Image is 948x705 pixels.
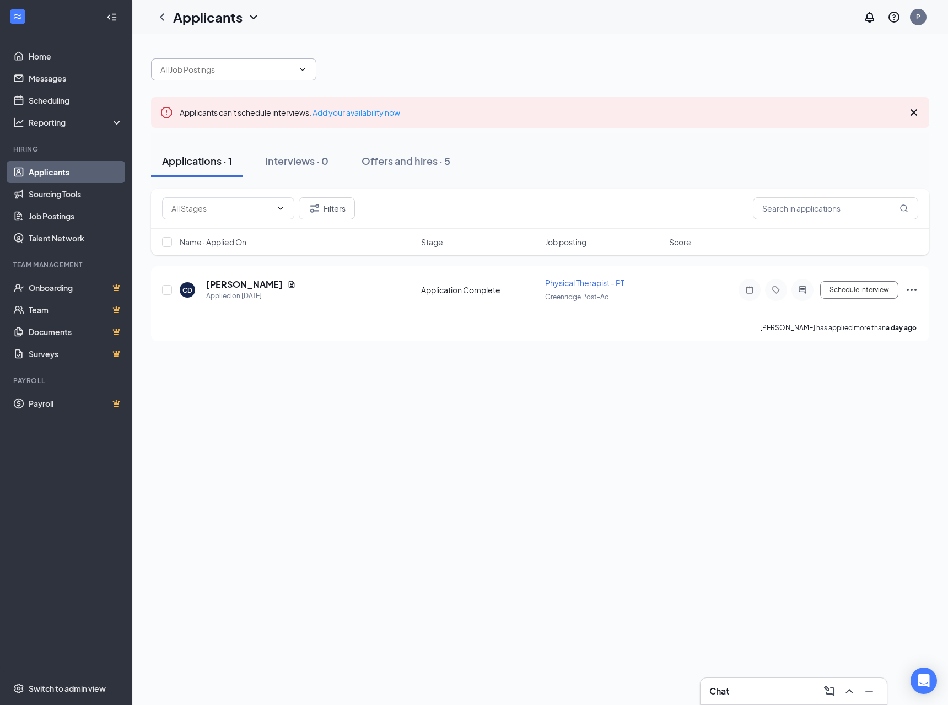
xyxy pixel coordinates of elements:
[160,63,294,76] input: All Job Postings
[29,67,123,89] a: Messages
[29,227,123,249] a: Talent Network
[160,106,173,119] svg: Error
[29,183,123,205] a: Sourcing Tools
[916,12,920,21] div: P
[860,682,878,700] button: Minimize
[287,280,296,289] svg: Document
[299,197,355,219] button: Filter Filters
[905,283,918,297] svg: Ellipses
[106,12,117,23] svg: Collapse
[298,65,307,74] svg: ChevronDown
[162,154,232,168] div: Applications · 1
[206,278,283,290] h5: [PERSON_NAME]
[13,260,121,270] div: Team Management
[180,107,400,117] span: Applicants can't schedule interviews.
[12,11,23,22] svg: WorkstreamLogo
[29,205,123,227] a: Job Postings
[709,685,729,697] h3: Chat
[171,202,272,214] input: All Stages
[29,161,123,183] a: Applicants
[823,685,836,698] svg: ComposeMessage
[13,376,121,385] div: Payroll
[911,668,937,694] div: Open Intercom Messenger
[821,682,838,700] button: ComposeMessage
[29,321,123,343] a: DocumentsCrown
[669,236,691,247] span: Score
[760,323,918,332] p: [PERSON_NAME] has applied more than .
[545,236,586,247] span: Job posting
[362,154,450,168] div: Offers and hires · 5
[899,204,908,213] svg: MagnifyingGlass
[173,8,243,26] h1: Applicants
[796,286,809,294] svg: ActiveChat
[13,683,24,694] svg: Settings
[247,10,260,24] svg: ChevronDown
[276,204,285,213] svg: ChevronDown
[29,392,123,415] a: PayrollCrown
[29,89,123,111] a: Scheduling
[29,683,106,694] div: Switch to admin view
[545,293,615,301] span: Greenridge Post-Ac ...
[863,685,876,698] svg: Minimize
[29,45,123,67] a: Home
[843,685,856,698] svg: ChevronUp
[308,202,321,215] svg: Filter
[753,197,918,219] input: Search in applications
[29,299,123,321] a: TeamCrown
[863,10,876,24] svg: Notifications
[155,10,169,24] svg: ChevronLeft
[887,10,901,24] svg: QuestionInfo
[743,286,756,294] svg: Note
[180,236,246,247] span: Name · Applied On
[13,144,121,154] div: Hiring
[907,106,920,119] svg: Cross
[545,278,624,288] span: Physical Therapist - PT
[313,107,400,117] a: Add your availability now
[265,154,328,168] div: Interviews · 0
[29,277,123,299] a: OnboardingCrown
[29,343,123,365] a: SurveysCrown
[206,290,296,302] div: Applied on [DATE]
[29,117,123,128] div: Reporting
[421,236,443,247] span: Stage
[421,284,538,295] div: Application Complete
[769,286,783,294] svg: Tag
[886,324,917,332] b: a day ago
[182,286,192,295] div: CD
[13,117,24,128] svg: Analysis
[841,682,858,700] button: ChevronUp
[820,281,898,299] button: Schedule Interview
